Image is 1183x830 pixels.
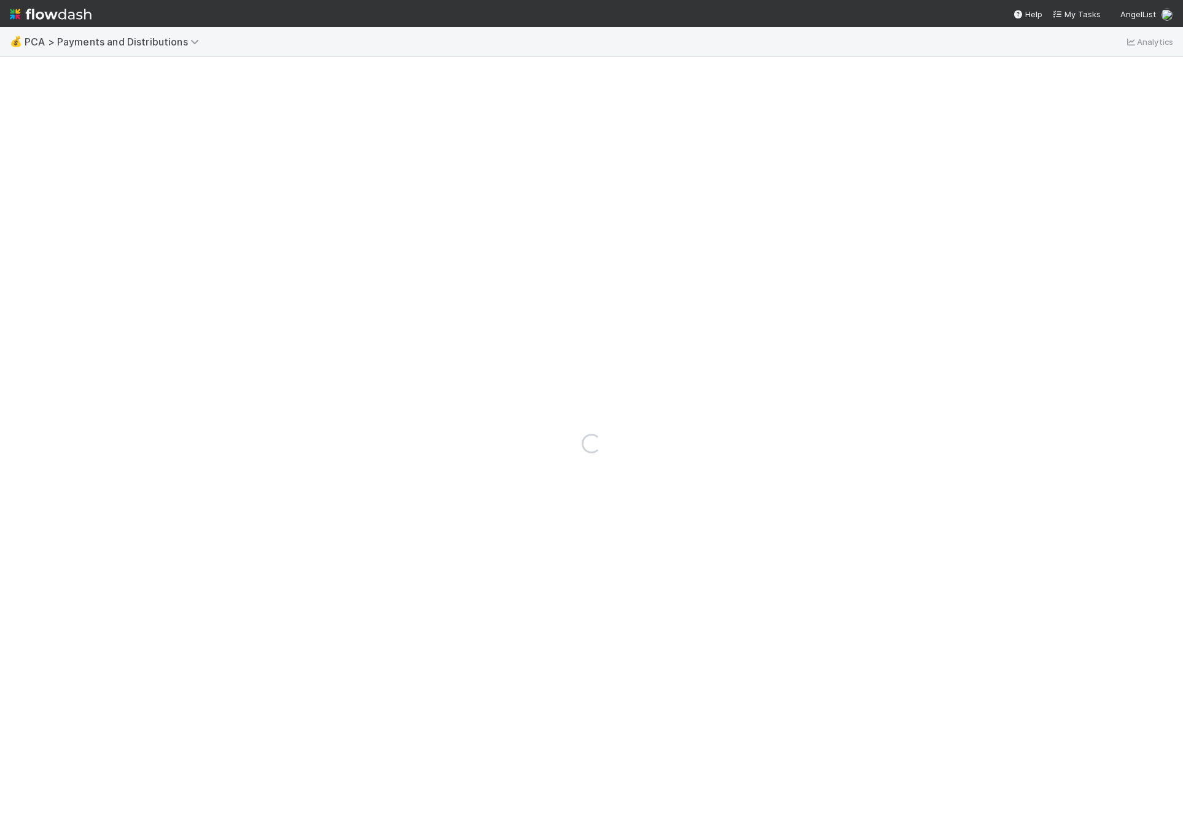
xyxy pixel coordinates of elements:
[10,36,22,47] span: 💰
[1161,9,1173,21] img: avatar_55a2f090-1307-4765-93b4-f04da16234ba.png
[25,36,205,48] span: PCA > Payments and Distributions
[1052,8,1101,20] a: My Tasks
[1120,9,1156,19] span: AngelList
[1052,9,1101,19] span: My Tasks
[1013,8,1042,20] div: Help
[1125,34,1173,49] a: Analytics
[10,4,92,25] img: logo-inverted-e16ddd16eac7371096b0.svg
